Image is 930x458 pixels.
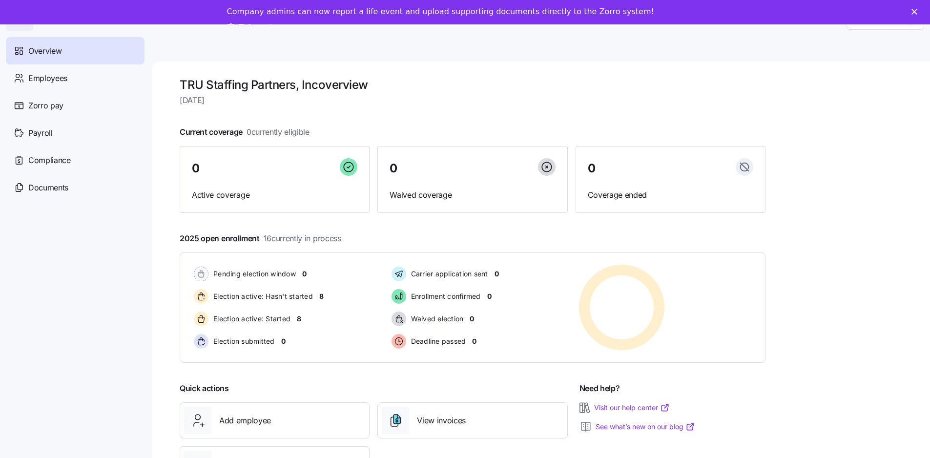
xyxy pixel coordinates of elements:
[408,269,488,279] span: Carrier application sent
[297,314,301,324] span: 8
[210,291,313,301] span: Election active: Hasn't started
[180,126,310,138] span: Current coverage
[417,415,466,427] span: View invoices
[227,7,654,17] div: Company admins can now report a life event and upload supporting documents directly to the Zorro ...
[472,336,476,346] span: 0
[192,189,357,201] span: Active coverage
[319,291,324,301] span: 8
[6,174,145,201] a: Documents
[264,232,341,245] span: 16 currently in process
[588,189,753,201] span: Coverage ended
[281,336,286,346] span: 0
[588,163,596,174] span: 0
[210,314,290,324] span: Election active: Started
[28,127,53,139] span: Payroll
[6,64,145,92] a: Employees
[6,119,145,146] a: Payroll
[180,382,229,395] span: Quick actions
[28,72,67,84] span: Employees
[596,422,695,432] a: See what’s new on our blog
[192,163,200,174] span: 0
[390,163,397,174] span: 0
[408,314,464,324] span: Waived election
[6,37,145,64] a: Overview
[28,154,71,167] span: Compliance
[6,92,145,119] a: Zorro pay
[180,94,765,106] span: [DATE]
[28,182,68,194] span: Documents
[408,336,466,346] span: Deadline passed
[219,415,271,427] span: Add employee
[390,189,555,201] span: Waived coverage
[180,232,341,245] span: 2025 open enrollment
[6,146,145,174] a: Compliance
[28,100,63,112] span: Zorro pay
[470,314,474,324] span: 0
[28,45,62,57] span: Overview
[210,336,275,346] span: Election submitted
[579,382,620,395] span: Need help?
[408,291,481,301] span: Enrollment confirmed
[247,126,310,138] span: 0 currently eligible
[594,403,670,413] a: Visit our help center
[227,22,288,33] a: Take a tour
[210,269,296,279] span: Pending election window
[911,9,921,15] div: Close
[180,77,765,92] h1: TRU Staffing Partners, Inc overview
[495,269,499,279] span: 0
[487,291,492,301] span: 0
[302,269,307,279] span: 0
